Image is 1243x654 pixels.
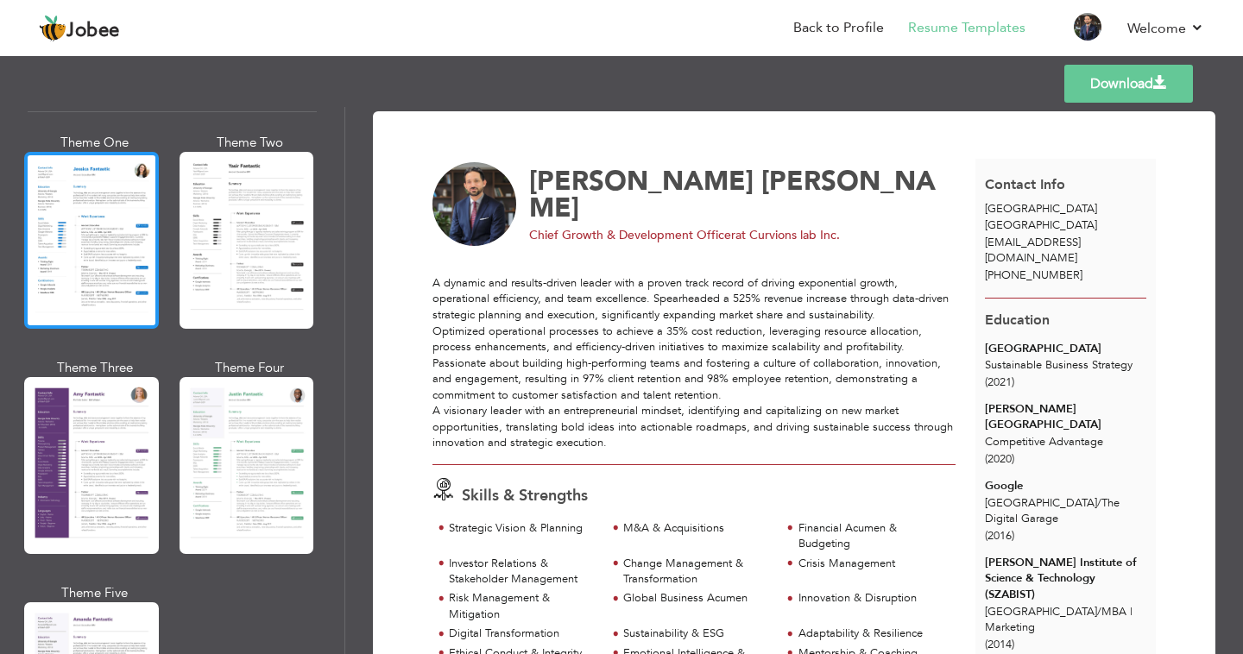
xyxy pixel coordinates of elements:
[1074,13,1101,41] img: Profile Img
[798,520,946,552] div: Financial Acumen & Budgeting
[529,227,735,243] span: Chief Growth & Development Officer
[39,15,120,42] a: Jobee
[449,626,596,642] div: Digital Transformation
[793,18,884,38] a: Back to Profile
[623,590,771,607] div: Global Business Acumen
[1127,18,1204,39] a: Welcome
[798,590,946,607] div: Innovation & Disruption
[985,175,1065,194] span: Contact Info
[1064,65,1193,103] a: Download
[985,434,1103,450] span: Competitive Advantage
[183,134,318,152] div: Theme Two
[985,374,1014,390] span: (2021)
[985,267,1082,283] span: [PHONE_NUMBER]
[183,359,318,377] div: Theme Four
[623,556,771,588] div: Change Management & Transformation
[985,478,1146,494] div: Google
[462,485,588,506] span: Skills & Strengths
[1097,495,1101,511] span: /
[985,555,1146,603] div: [PERSON_NAME] Institute of Science & Technology (SZABIST)
[432,162,517,247] img: No image
[1097,604,1101,619] span: /
[798,556,946,572] div: Crisis Management
[623,626,771,642] div: Sustainability & ESG
[449,590,596,622] div: Risk Management & Mitigation
[985,495,1120,527] span: [GEOGRAPHIC_DATA] The Digital Garage
[985,341,1146,357] div: [GEOGRAPHIC_DATA]
[529,163,936,226] span: [PERSON_NAME]
[985,604,1133,636] span: [GEOGRAPHIC_DATA] MBA | Marketing
[623,520,771,537] div: M&A & Acquisitions
[985,201,1097,217] span: [GEOGRAPHIC_DATA]
[985,637,1014,652] span: (2014)
[985,401,1146,433] div: [PERSON_NAME][GEOGRAPHIC_DATA]
[735,227,840,243] span: at Curvions lab Inc.
[985,357,1133,373] span: Sustainable Business Strategy
[985,235,1081,267] span: [EMAIL_ADDRESS][DOMAIN_NAME]
[985,311,1050,330] span: Education
[908,18,1025,38] a: Resume Templates
[28,134,162,152] div: Theme One
[798,626,946,642] div: Adaptability & Resilience
[449,556,596,588] div: Investor Relations & Stakeholder Management
[28,359,162,377] div: Theme Three
[28,584,162,602] div: Theme Five
[66,22,120,41] span: Jobee
[449,520,596,537] div: Strategic Vision & Planning
[39,15,66,42] img: jobee.io
[529,163,754,199] span: [PERSON_NAME]
[432,259,956,451] div: A dynamic and results-driven leader with a proven track record of driving exponential growth, ope...
[985,217,1097,233] span: [GEOGRAPHIC_DATA]
[985,528,1014,544] span: (2016)
[985,451,1014,467] span: (2020)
